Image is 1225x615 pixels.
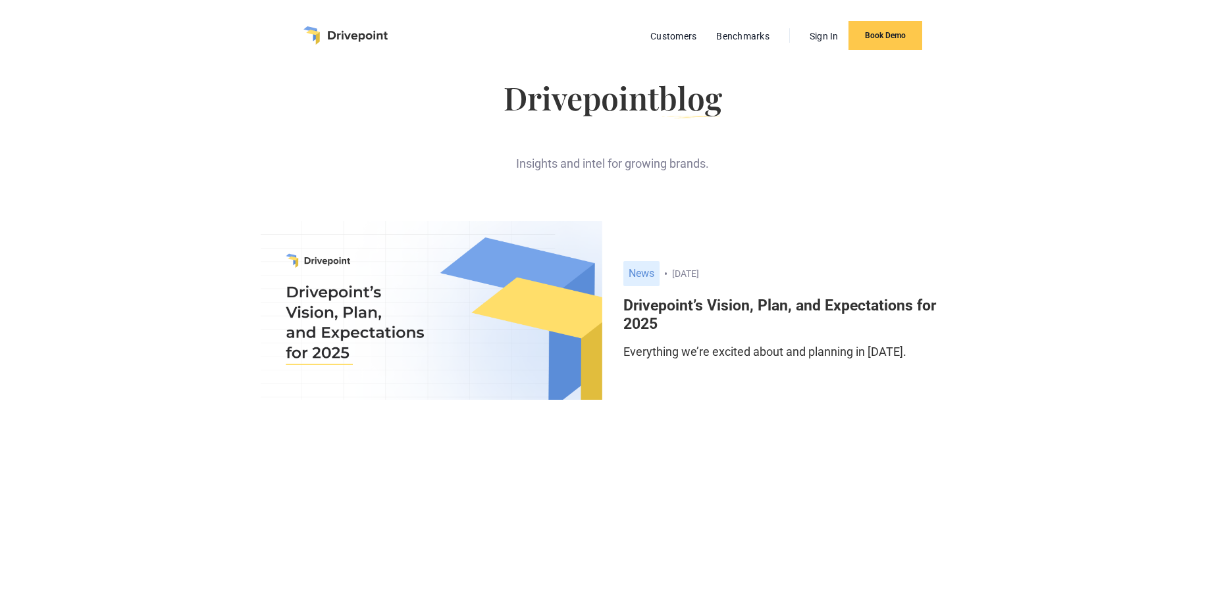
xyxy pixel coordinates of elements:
[623,343,964,360] p: Everything we’re excited about and planning in [DATE].
[659,76,722,118] span: blog
[261,82,964,113] h1: Drivepoint
[261,134,964,172] div: Insights and intel for growing brands.
[672,268,964,280] div: [DATE]
[644,28,703,45] a: Customers
[623,261,964,360] a: News[DATE]Drivepoint’s Vision, Plan, and Expectations for 2025Everything we’re excited about and ...
[623,261,660,286] div: News
[848,21,922,50] a: Book Demo
[710,28,776,45] a: Benchmarks
[623,297,964,333] h6: Drivepoint’s Vision, Plan, and Expectations for 2025
[303,26,388,45] a: home
[803,28,845,45] a: Sign In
